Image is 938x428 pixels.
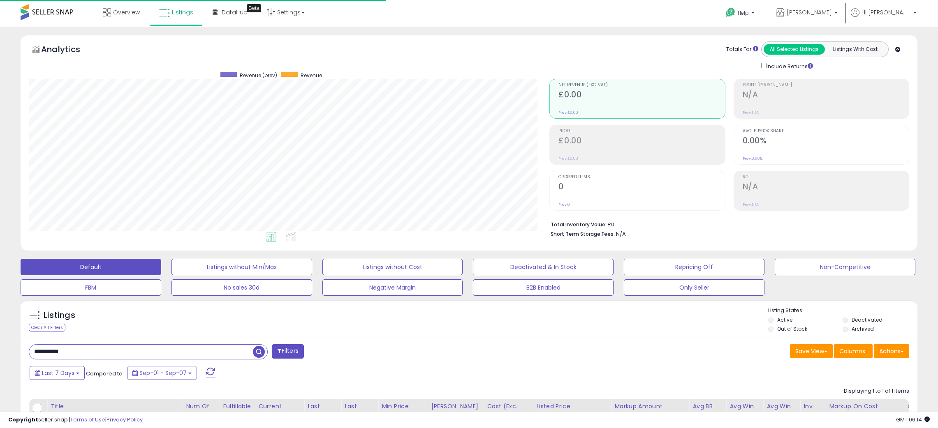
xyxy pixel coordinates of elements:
a: Privacy Policy [107,416,143,423]
button: Default [21,259,161,275]
span: Profit [558,129,725,133]
span: Profit [PERSON_NAME] [743,83,909,87]
div: Inv. value [804,402,822,419]
label: Deactivated [852,316,882,323]
button: Save View [790,344,833,358]
div: Cost (Exc. VAT) [487,402,529,419]
span: DataHub [222,8,248,16]
button: Non-Competitive [775,259,915,275]
button: Repricing Off [624,259,764,275]
h2: £0.00 [558,90,725,101]
small: Prev: £0.00 [558,110,578,115]
a: Terms of Use [70,416,105,423]
span: Avg. Buybox Share [743,129,909,133]
div: Title [51,402,179,411]
li: £0 [551,219,903,229]
small: Prev: £0.00 [558,156,578,161]
div: Last Purchase Price [308,402,338,428]
button: Columns [834,344,873,358]
small: Prev: 0 [558,202,570,207]
div: Fulfillable Quantity [223,402,251,419]
span: Sep-01 - Sep-07 [139,369,187,377]
button: No sales 30d [171,279,312,296]
a: Hi [PERSON_NAME] [851,8,917,27]
small: Prev: N/A [743,202,759,207]
span: Help [738,9,749,16]
div: Min Price [382,402,424,411]
span: Ordered Items [558,175,725,179]
span: Last 7 Days [42,369,74,377]
button: All Selected Listings [764,44,825,55]
span: 2025-09-16 06:14 GMT [896,416,930,423]
span: Hi [PERSON_NAME] [862,8,911,16]
b: Total Inventory Value: [551,221,607,228]
div: seller snap | | [8,416,143,424]
span: Revenue (prev) [240,72,277,79]
span: Columns [839,347,865,355]
div: Tooltip anchor [247,4,261,12]
span: Net Revenue (Exc. VAT) [558,83,725,87]
label: Out of Stock [777,325,807,332]
div: Include Returns [755,61,823,71]
p: Listing States: [768,307,917,315]
small: Prev: 0.00% [743,156,762,161]
div: Markup on Cost [829,402,900,411]
div: Clear All Filters [29,324,65,331]
h2: N/A [743,90,909,101]
span: Listings [172,8,193,16]
span: N/A [616,230,626,238]
button: Last 7 Days [30,366,85,380]
div: Avg Win Price [767,402,797,419]
h2: N/A [743,182,909,193]
button: Deactivated & In Stock [473,259,614,275]
button: Listings without Min/Max [171,259,312,275]
button: B2B Enabled [473,279,614,296]
div: Ordered Items [907,402,937,419]
div: Displaying 1 to 1 of 1 items [844,387,909,395]
b: Short Term Storage Fees: [551,230,615,237]
button: Sep-01 - Sep-07 [127,366,197,380]
small: Prev: N/A [743,110,759,115]
button: Actions [874,344,909,358]
span: Overview [113,8,140,16]
h5: Analytics [41,44,96,57]
button: Listings With Cost [825,44,886,55]
label: Archived [852,325,874,332]
button: Negative Margin [322,279,463,296]
button: FBM [21,279,161,296]
span: Revenue [301,72,322,79]
a: Help [719,1,763,27]
h5: Listings [44,310,75,321]
button: Filters [272,344,304,359]
i: Get Help [725,7,736,18]
div: Num of Comp. [186,402,216,419]
div: Avg Win Price 24h. [730,402,760,428]
h2: 0 [558,182,725,193]
div: Markup Amount [614,402,686,411]
span: ROI [743,175,909,179]
button: Listings without Cost [322,259,463,275]
h2: £0.00 [558,136,725,147]
span: [PERSON_NAME] [787,8,832,16]
h2: 0.00% [743,136,909,147]
div: Current Buybox Price [258,402,301,419]
div: [PERSON_NAME] [431,402,480,411]
button: Only Seller [624,279,764,296]
div: Totals For [726,46,758,53]
div: Listed Price [536,402,607,411]
div: Avg BB Share [692,402,723,419]
span: Compared to: [86,370,124,377]
label: Active [777,316,792,323]
strong: Copyright [8,416,38,423]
